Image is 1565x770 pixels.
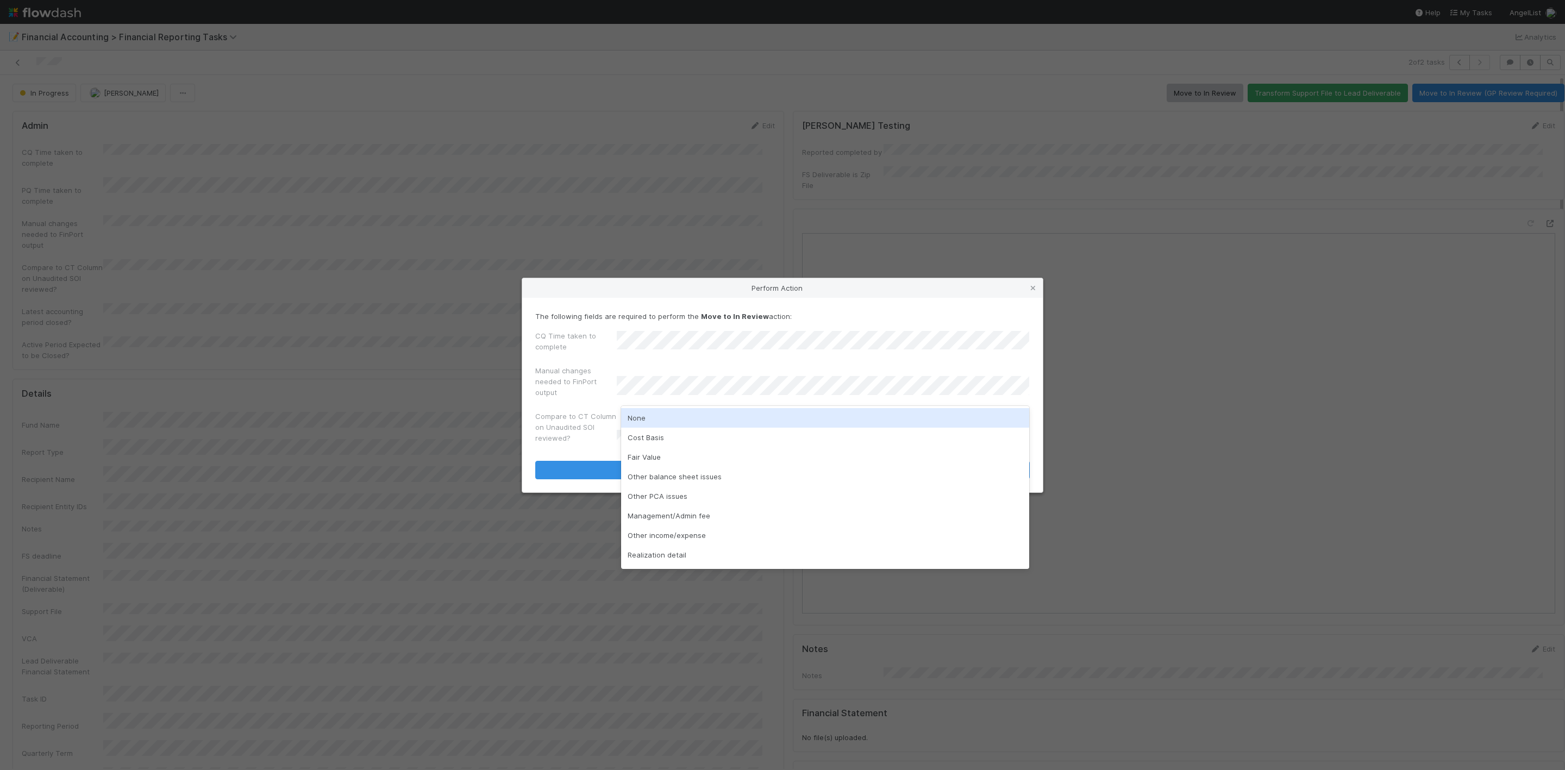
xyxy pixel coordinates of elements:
[621,486,1029,506] div: Other PCA issues
[701,312,769,321] strong: Move to In Review
[535,411,617,443] label: Compare to CT Column on Unaudited SOI reviewed?
[621,545,1029,565] div: Realization detail
[621,408,1029,428] div: None
[535,311,1030,322] p: The following fields are required to perform the action:
[621,565,1029,584] div: Cashless contribution
[535,365,617,398] label: Manual changes needed to FinPort output
[621,467,1029,486] div: Other balance sheet issues
[621,428,1029,447] div: Cost Basis
[535,461,1030,479] button: Move to In Review
[621,447,1029,467] div: Fair Value
[522,278,1043,298] div: Perform Action
[621,525,1029,545] div: Other income/expense
[621,506,1029,525] div: Management/Admin fee
[535,330,617,352] label: CQ Time taken to complete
